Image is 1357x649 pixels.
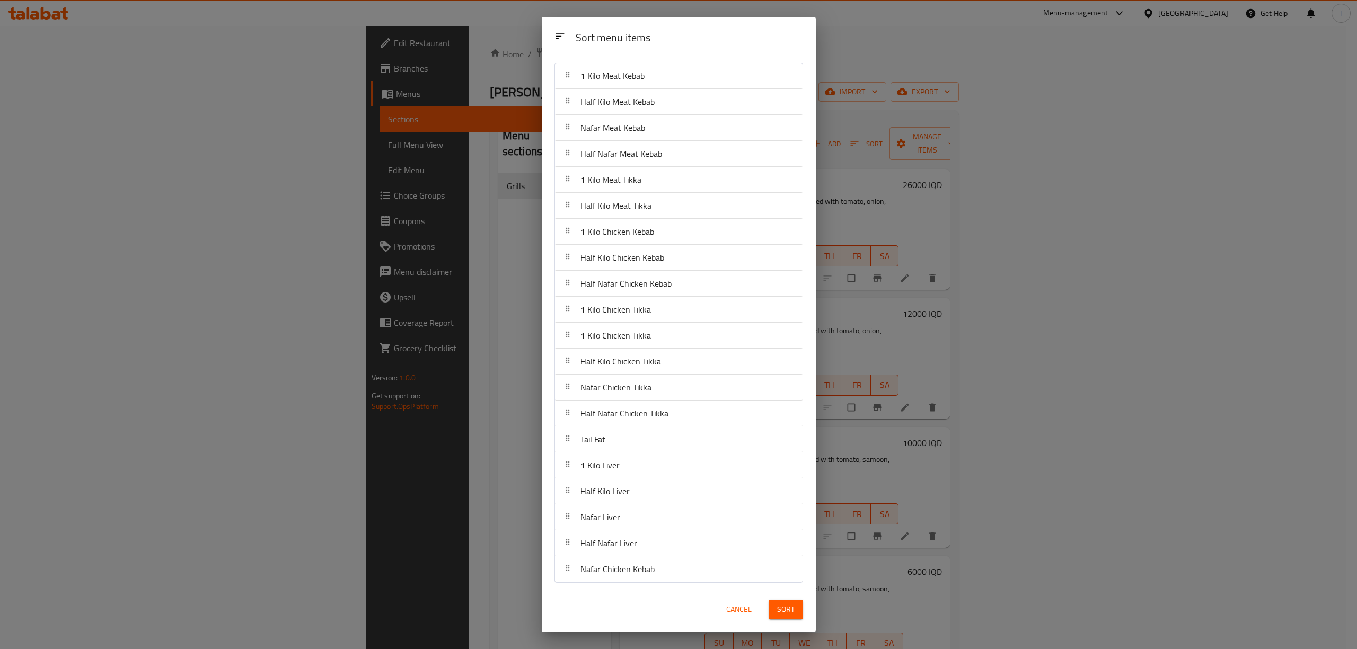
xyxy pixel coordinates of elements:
[555,556,803,582] div: Nafar Chicken Kebab
[580,483,630,499] span: Half Kilo Liver
[555,115,803,141] div: Nafar Meat Kebab
[580,327,651,343] span: 1 Kilo Chicken Tikka
[777,603,795,616] span: Sort
[555,452,803,478] div: 1 Kilo Liver
[555,478,803,504] div: Half Kilo Liver
[726,603,752,616] span: Cancel
[555,504,803,530] div: Nafar Liver
[580,405,668,421] span: Half Nafar Chicken Tikka
[555,245,803,271] div: Half Kilo Chicken Kebab
[555,219,803,245] div: 1 Kilo Chicken Kebab
[555,530,803,556] div: Half Nafar Liver
[555,193,803,219] div: Half Kilo Meat Tikka
[555,271,803,297] div: Half Nafar Chicken Kebab
[580,379,651,395] span: Nafar Chicken Tikka
[555,167,803,193] div: 1 Kilo Meat Tikka
[555,297,803,323] div: 1 Kilo Chicken Tikka
[555,375,803,401] div: Nafar Chicken Tikka
[769,600,803,619] button: Sort
[580,275,672,291] span: Half Nafar Chicken Kebab
[555,323,803,349] div: 1 Kilo Chicken Tikka
[571,26,807,50] div: Sort menu items
[580,301,651,317] span: 1 Kilo Chicken Tikka
[555,426,803,452] div: Tail Fat
[580,561,655,577] span: Nafar Chicken Kebab
[580,146,662,162] span: Half Nafar Meat Kebab
[555,63,803,89] div: 1 Kilo Meat Kebab
[555,141,803,167] div: Half Nafar Meat Kebab
[555,89,803,115] div: Half Kilo Meat Kebab
[722,600,756,619] button: Cancel
[580,250,664,265] span: Half Kilo Chicken Kebab
[580,509,620,525] span: Nafar Liver
[580,431,605,447] span: Tail Fat
[580,198,651,214] span: Half Kilo Meat Tikka
[555,401,803,426] div: Half Nafar Chicken Tikka
[580,172,641,188] span: 1 Kilo Meat Tikka
[580,120,645,136] span: Nafar Meat Kebab
[580,68,645,84] span: 1 Kilo Meat Kebab
[580,94,655,110] span: Half Kilo Meat Kebab
[580,353,661,369] span: Half Kilo Chicken Tikka
[580,224,654,239] span: 1 Kilo Chicken Kebab
[580,535,637,551] span: Half Nafar Liver
[555,349,803,375] div: Half Kilo Chicken Tikka
[580,457,620,473] span: 1 Kilo Liver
